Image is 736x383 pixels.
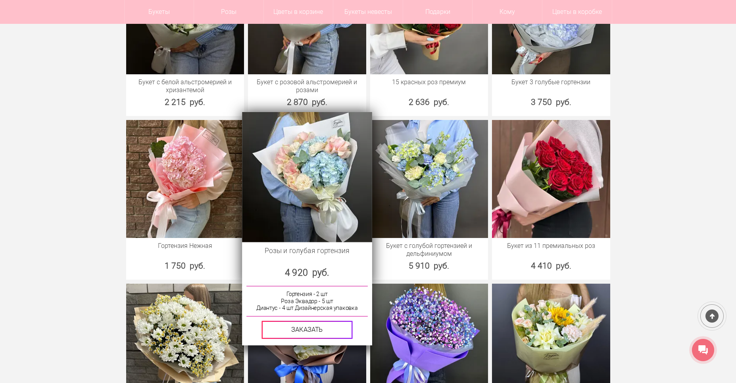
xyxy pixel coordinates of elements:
div: 2 215 руб. [126,96,244,108]
div: 5 910 руб. [370,260,488,272]
a: Гортензия Нежная [130,242,240,250]
div: 3 750 руб. [492,96,610,108]
div: 4 410 руб. [492,260,610,272]
a: Букет из 11 премиальных роз [496,242,606,250]
img: Букет с голубой гортензией и дельфиниумом [370,120,488,238]
a: 15 красных роз премиум [374,78,484,86]
a: Букет 3 голубые гортензии [496,78,606,86]
div: Гортензия - 2 шт Роза Эквадор - 5 шт Диантус - 4 шт Дизайнерская упаковка [246,286,368,317]
img: Букет из 11 премиальных роз [492,120,610,238]
img: Розы и голубая гортензия [242,112,372,242]
img: Гортензия Нежная [126,120,244,238]
div: 4 920 руб. [242,266,372,279]
a: Букет с белой альстромерией и хризантемой [130,78,240,94]
a: Букет с голубой гортензией и дельфиниумом [374,242,484,258]
div: 1 750 руб. [126,260,244,272]
div: 2 870 руб. [248,96,366,108]
a: Букет с розовой альстромерией и розами [252,78,362,94]
div: 2 636 руб. [370,96,488,108]
a: Розы и голубая гортензия [246,246,367,255]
